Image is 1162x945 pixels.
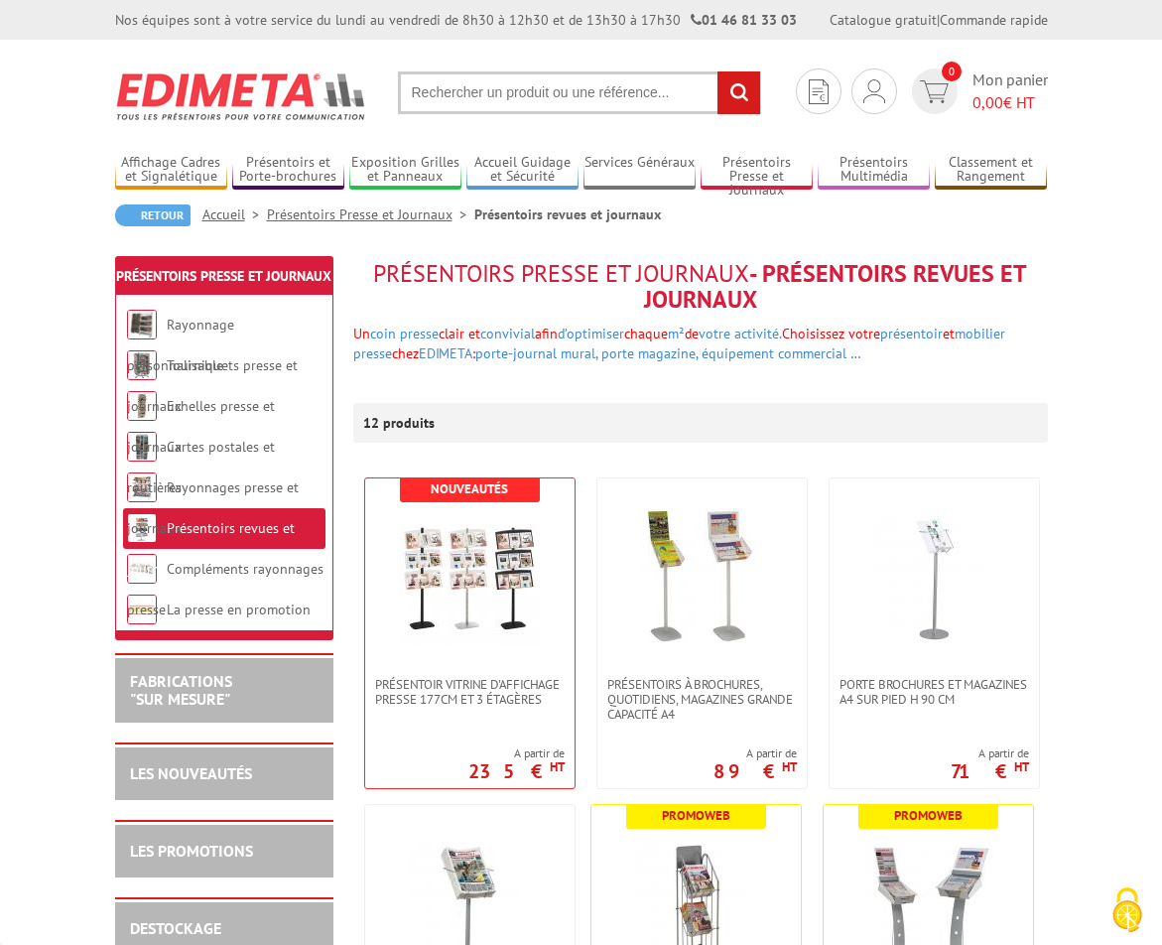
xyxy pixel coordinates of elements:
span: 0 [942,62,962,81]
a: Classement et Rangement [935,154,1047,187]
strong: 01 46 81 33 03 [691,11,797,29]
a: porte magazine, [601,344,698,362]
a: porte-journal mural, [475,344,597,362]
sup: HT [782,758,797,775]
a: La presse en promotion [167,601,311,618]
div: | [830,10,1048,30]
span: A partir de [468,745,565,761]
a: Présentoirs revues et journaux [127,519,295,578]
img: Cookies (fenêtre modale) [1102,885,1152,935]
p: 12 produits [363,403,438,443]
p: 89 € [713,765,797,777]
a: Rayonnage personnalisable [127,316,234,374]
img: Edimeta [115,60,368,133]
a: LES PROMOTIONS [130,841,253,861]
img: devis rapide [920,80,949,103]
a: Accueil [202,205,267,223]
a: Présentoirs Multimédia [818,154,930,187]
span: A partir de [713,745,797,761]
a: m² [668,325,685,342]
a: votre activité. [699,325,782,342]
span: Porte brochures et magazines A4 sur pied H 90 cm [839,677,1029,707]
a: Echelles presse et journaux [127,397,275,456]
img: devis rapide [863,79,885,103]
a: Présentoirs Presse et Journaux [116,267,331,285]
span: Mon panier [972,68,1048,114]
p: 71 € [951,765,1029,777]
a: DESTOCKAGE [130,918,221,938]
b: Nouveautés [431,480,508,497]
a: Tourniquets presse et journaux [127,356,298,415]
input: Rechercher un produit ou une référence... [398,71,761,114]
a: Retour [115,204,191,226]
img: Porte brochures et magazines A4 sur pied H 90 cm [864,508,1003,647]
h1: - Présentoirs revues et journaux [353,261,1048,314]
span: A partir de [951,745,1029,761]
a: Présentoirs Presse et Journaux [267,205,474,223]
font: clair et afin chaque de Choisissez votre [396,325,880,342]
a: Commande rapide [940,11,1048,29]
a: Affichage Cadres et Signalétique [115,154,227,187]
a: Rayonnages presse et journaux [127,478,299,537]
a: Exposition Grilles et Panneaux [349,154,461,187]
button: Cookies (fenêtre modale) [1093,877,1162,945]
sup: HT [1014,758,1029,775]
span: Présentoirs Presse et Journaux [373,258,749,289]
span: 0,00 [972,92,1003,112]
span: € HT [972,91,1048,114]
b: Promoweb [894,807,963,824]
a: coin [370,325,396,342]
a: Services Généraux [583,154,696,187]
div: Nos équipes sont à votre service du lundi au vendredi de 8h30 à 12h30 et de 13h30 à 17h30 [115,10,797,30]
a: devis rapide 0 Mon panier 0,00€ HT [907,68,1048,114]
sup: HT [550,758,565,775]
b: Promoweb [662,807,730,824]
a: présentoir [880,325,943,342]
p: 235 € [468,765,565,777]
a: Présentoir vitrine d'affichage presse 177cm et 3 étagères [365,677,575,707]
a: convivial [480,325,535,342]
a: EDIMETA [419,344,472,362]
img: Rayonnage personnalisable [127,310,157,339]
a: LES NOUVEAUTÉS [130,763,252,783]
a: Cartes postales et routières [127,438,275,496]
a: presse [400,325,439,342]
a: Catalogue gratuit [830,11,937,29]
img: devis rapide [809,79,829,104]
span: Présentoirs à brochures, quotidiens, magazines grande capacité A4 [607,677,797,722]
span: chez : [392,344,861,362]
a: Présentoirs Presse et Journaux [701,154,813,187]
a: Présentoirs et Porte-brochures [232,154,344,187]
img: Présentoirs à brochures, quotidiens, magazines grande capacité A4 [632,508,771,647]
font: Un [353,325,1005,362]
img: Présentoir vitrine d'affichage presse 177cm et 3 étagères [400,508,539,647]
span: et [943,325,955,342]
a: Compléments rayonnages presse [127,560,323,618]
a: mobilier presse [353,325,1005,362]
a: Porte brochures et magazines A4 sur pied H 90 cm [830,677,1039,707]
a: Présentoirs à brochures, quotidiens, magazines grande capacité A4 [597,677,807,722]
span: Présentoir vitrine d'affichage presse 177cm et 3 étagères [375,677,565,707]
a: équipement commercial … [702,344,861,362]
a: d’optimiser [558,325,624,342]
a: FABRICATIONS"Sur Mesure" [130,671,232,709]
a: Accueil Guidage et Sécurité [466,154,579,187]
input: rechercher [717,71,760,114]
li: Présentoirs revues et journaux [474,204,661,224]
